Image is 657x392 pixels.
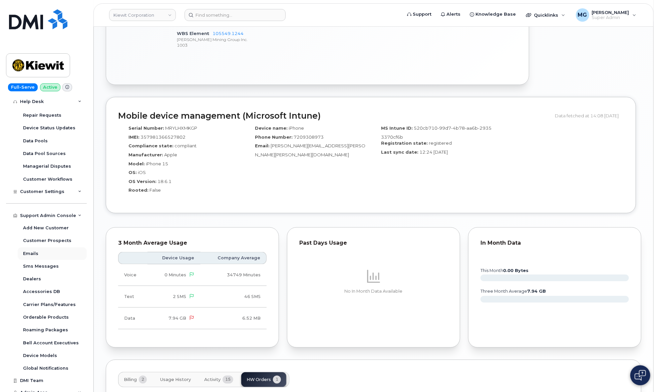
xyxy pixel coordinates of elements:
td: 6.52 MB [201,308,267,329]
div: In Month Data [480,240,629,246]
span: MRYLHXMKGP [165,125,197,131]
span: Activity [204,377,221,383]
label: Compliance state: [128,143,174,149]
th: Device Usage [147,252,201,264]
label: Model: [128,161,145,167]
span: [PERSON_NAME][EMAIL_ADDRESS][PERSON_NAME][PERSON_NAME][DOMAIN_NAME] [255,143,365,157]
label: MS Intune ID: [381,125,413,131]
td: 34749 Minutes [201,264,267,286]
td: Voice [118,264,147,286]
img: Open chat [635,370,646,381]
div: Past Days Usage [299,240,448,246]
span: [PERSON_NAME] [592,10,629,15]
span: Billing [124,377,137,383]
span: iPhone 15 [146,161,168,166]
span: iPhone [289,125,304,131]
label: Registration state: [381,140,428,146]
span: 2 [139,376,147,384]
p: [PERSON_NAME] Mining Group Inc. [177,37,343,42]
text: three month average [480,289,546,294]
input: Find something... [185,9,286,21]
label: Email: [255,143,270,149]
label: Rooted: [128,187,148,193]
label: Phone Number: [255,134,293,140]
label: Device name: [255,125,288,131]
div: Quicklinks [521,8,570,22]
span: Knowledge Base [475,11,516,18]
label: OS: [128,169,137,176]
label: Last sync date: [381,149,419,155]
span: 12:24 [DATE] [420,149,448,155]
label: IMEI: [128,134,139,140]
div: Monique Garlington [571,8,641,22]
th: Company Average [201,252,267,264]
a: 105549.1244 [213,31,244,36]
span: registered [429,140,452,146]
span: Alerts [446,11,460,18]
span: MG [578,11,587,19]
span: False [149,187,161,193]
tspan: 7.94 GB [527,289,546,294]
td: Data [118,308,147,329]
span: Usage History [160,377,191,383]
span: 520cb710-99d7-4b78-aa6b-29353370cf6b [381,125,492,140]
span: Super Admin [592,15,629,20]
label: OS Version: [128,178,156,185]
label: Serial Number: [128,125,164,131]
tspan: 0.00 Bytes [503,268,529,273]
label: Manufacturer: [128,152,163,158]
a: Kiewit Corporation [109,9,176,21]
td: Text [118,286,147,308]
span: compliant [175,143,197,148]
p: No In Month Data Available [299,288,448,294]
a: Support [402,8,436,21]
span: 7.94 GB [169,316,187,321]
div: Data fetched at 14:08 [DATE] [555,109,624,122]
h2: Mobile device management (Microsoft Intune) [118,111,550,121]
span: 15 [223,376,233,384]
span: 357981366527802 [140,134,186,140]
text: this month [480,268,529,273]
span: 2 SMS [173,294,187,299]
span: iOS [138,170,146,175]
span: Support [413,11,431,18]
span: Apple [164,152,177,157]
span: 0 Minutes [165,272,187,277]
a: Alerts [436,8,465,21]
a: Knowledge Base [465,8,521,21]
td: 46 SMS [201,286,267,308]
p: 1003 [177,42,343,48]
span: WBS Element [177,31,213,36]
span: 18.6.1 [157,179,172,184]
span: Quicklinks [534,12,558,18]
span: 7209308973 [294,134,324,140]
div: 3 Month Average Usage [118,240,267,246]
